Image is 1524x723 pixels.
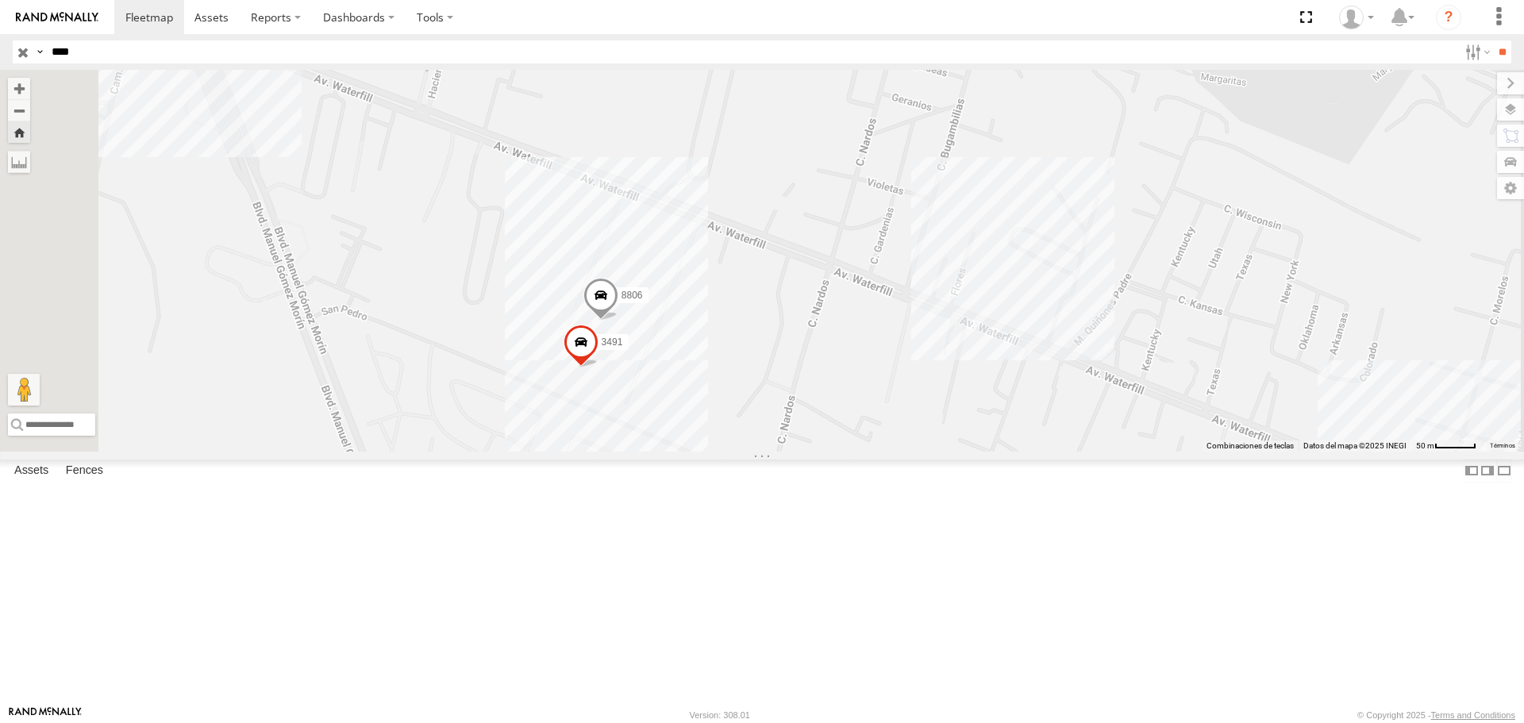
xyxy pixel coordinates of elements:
[1459,40,1493,63] label: Search Filter Options
[58,460,111,483] label: Fences
[8,78,30,99] button: Zoom in
[690,710,750,720] div: Version: 308.01
[33,40,46,63] label: Search Query
[1431,710,1515,720] a: Terms and Conditions
[8,151,30,173] label: Measure
[1357,710,1515,720] div: © Copyright 2025 -
[1490,442,1515,448] a: Términos (se abre en una nueva pestaña)
[1497,177,1524,199] label: Map Settings
[1416,441,1434,450] span: 50 m
[8,374,40,406] button: Arrastra al hombrecito al mapa para abrir Street View
[8,99,30,121] button: Zoom out
[1480,460,1495,483] label: Dock Summary Table to the Right
[602,337,623,348] span: 3491
[1206,440,1294,452] button: Combinaciones de teclas
[1411,440,1481,452] button: Escala del mapa: 50 m por 49 píxeles
[16,12,98,23] img: rand-logo.svg
[1303,441,1407,450] span: Datos del mapa ©2025 INEGI
[9,707,82,723] a: Visit our Website
[622,290,643,302] span: 8806
[8,121,30,143] button: Zoom Home
[1464,460,1480,483] label: Dock Summary Table to the Left
[1436,5,1461,30] i: ?
[1333,6,1380,29] div: MANUEL HERNANDEZ
[1496,460,1512,483] label: Hide Summary Table
[6,460,56,483] label: Assets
